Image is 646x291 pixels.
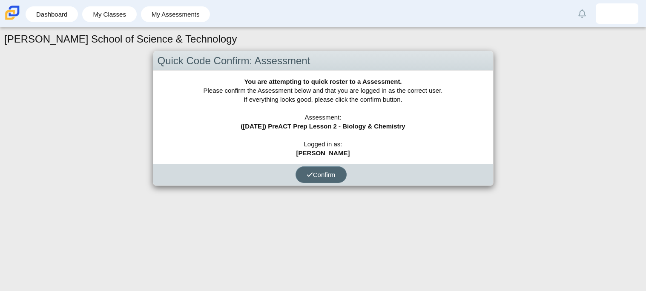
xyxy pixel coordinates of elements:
[145,6,206,22] a: My Assessments
[4,32,237,46] h1: [PERSON_NAME] School of Science & Technology
[241,123,405,130] b: ([DATE]) PreACT Prep Lesson 2 - Biology & Chemistry
[153,71,493,164] div: Please confirm the Assessment below and that you are logged in as the correct user. If everything...
[244,78,402,85] b: You are attempting to quick roster to a Assessment.
[153,51,493,71] div: Quick Code Confirm: Assessment
[86,6,132,22] a: My Classes
[3,16,21,23] a: Carmen School of Science & Technology
[296,166,347,183] button: Confirm
[3,4,21,22] img: Carmen School of Science & Technology
[596,3,638,24] a: jaylieniz.rodrigue.wUJZxL
[296,149,350,157] b: [PERSON_NAME]
[30,6,74,22] a: Dashboard
[573,4,591,23] a: Alerts
[307,171,336,178] span: Confirm
[610,7,624,20] img: jaylieniz.rodrigue.wUJZxL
